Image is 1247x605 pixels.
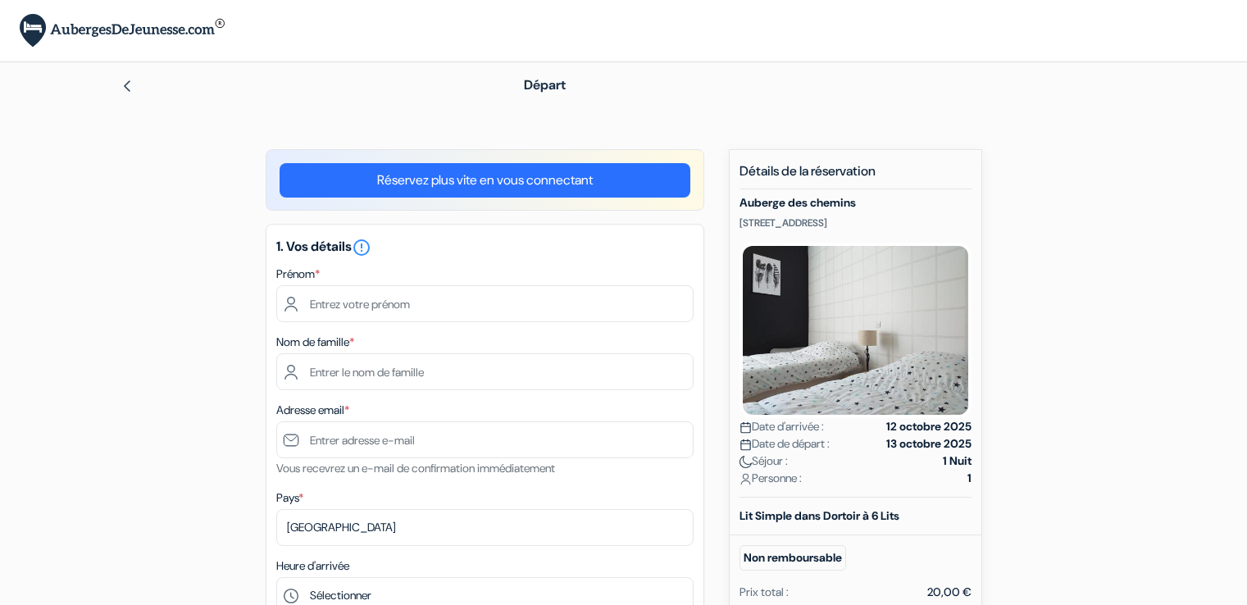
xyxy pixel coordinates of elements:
[352,238,371,257] i: error_outline
[967,470,972,487] strong: 1
[740,435,830,453] span: Date de départ :
[740,418,824,435] span: Date d'arrivée :
[276,557,349,575] label: Heure d'arrivée
[740,473,752,485] img: user_icon.svg
[886,418,972,435] strong: 12 octobre 2025
[740,508,899,523] b: Lit Simple dans Dortoir à 6 Lits
[276,353,694,390] input: Entrer le nom de famille
[927,584,972,601] div: 20,00 €
[886,435,972,453] strong: 13 octobre 2025
[740,584,789,601] div: Prix total :
[280,163,690,198] a: Réservez plus vite en vous connectant
[276,461,555,475] small: Vous recevrez un e-mail de confirmation immédiatement
[276,238,694,257] h5: 1. Vos détails
[20,14,225,48] img: AubergesDeJeunesse.com
[740,439,752,451] img: calendar.svg
[352,238,371,255] a: error_outline
[276,421,694,458] input: Entrer adresse e-mail
[276,402,349,419] label: Adresse email
[276,266,320,283] label: Prénom
[121,80,134,93] img: left_arrow.svg
[524,76,566,93] span: Départ
[740,545,846,571] small: Non remboursable
[740,421,752,434] img: calendar.svg
[740,470,802,487] span: Personne :
[740,456,752,468] img: moon.svg
[943,453,972,470] strong: 1 Nuit
[740,196,972,210] h5: Auberge des chemins
[276,334,354,351] label: Nom de famille
[276,285,694,322] input: Entrez votre prénom
[740,453,788,470] span: Séjour :
[740,163,972,189] h5: Détails de la réservation
[276,489,303,507] label: Pays
[740,216,972,230] p: [STREET_ADDRESS]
